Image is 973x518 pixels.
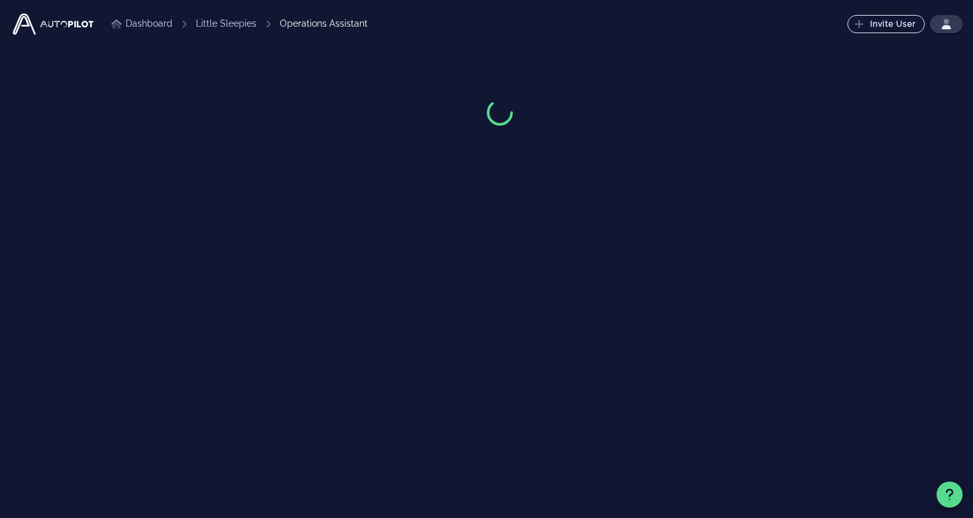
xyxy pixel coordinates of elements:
[280,17,368,31] div: Operations Assistant
[857,19,916,29] span: Invite User
[10,11,96,37] img: Autopilot
[196,17,256,31] a: Little Sleepies
[847,15,925,33] button: Invite User
[937,482,963,508] button: Support
[111,17,172,31] a: Dashboard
